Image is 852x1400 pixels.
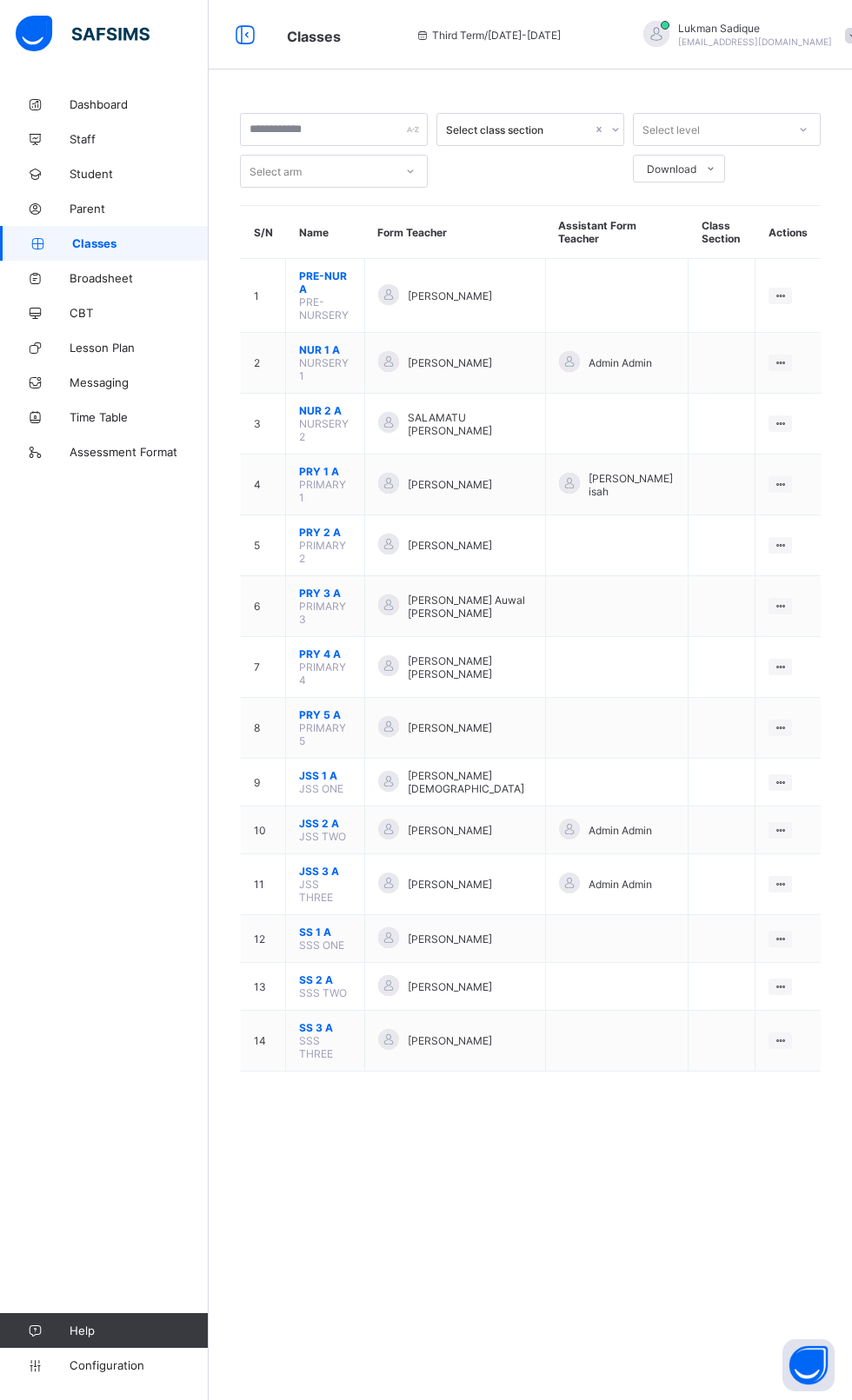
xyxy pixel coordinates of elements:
div: Select class section [446,123,592,136]
td: 10 [241,806,286,854]
th: Form Teacher [364,206,545,259]
span: [PERSON_NAME] [408,980,492,993]
span: SSS ONE [299,939,344,952]
th: Name [286,206,365,259]
td: 8 [241,698,286,759]
span: [PERSON_NAME] [408,1034,492,1047]
td: 2 [241,333,286,394]
div: Select level [642,113,700,146]
span: session/term information [415,29,561,42]
span: Lesson Plan [70,341,209,355]
span: Time Table [70,410,209,424]
td: 14 [241,1011,286,1072]
span: [EMAIL_ADDRESS][DOMAIN_NAME] [678,36,832,47]
button: Open asap [782,1339,835,1391]
span: PRIMARY 2 [299,539,346,565]
span: PRY 5 A [299,708,351,721]
span: PRY 1 A [299,465,351,478]
td: 1 [241,259,286,333]
span: PRIMARY 4 [299,660,346,687]
span: [PERSON_NAME] [408,289,492,302]
th: S/N [241,206,286,259]
span: JSS TWO [299,830,346,843]
span: [PERSON_NAME] [408,356,492,369]
span: NURSERY 1 [299,356,349,382]
span: Messaging [70,375,209,389]
span: SS 2 A [299,973,351,986]
th: Actions [755,206,821,259]
img: safsims [16,16,150,52]
span: [PERSON_NAME] [408,824,492,837]
span: JSS ONE [299,782,343,795]
td: 7 [241,637,286,698]
span: JSS THREE [299,878,333,904]
th: Assistant Form Teacher [545,206,688,259]
span: PRE-NUR A [299,269,351,295]
span: [PERSON_NAME] [PERSON_NAME] [408,654,532,680]
td: 6 [241,576,286,637]
span: [PERSON_NAME][DEMOGRAPHIC_DATA] [408,769,532,795]
span: PRY 4 A [299,647,351,660]
span: PRE-NURSERY [299,295,349,322]
td: 9 [241,759,286,806]
span: NUR 2 A [299,404,351,417]
span: Configuration [70,1358,208,1372]
span: NUR 1 A [299,343,351,356]
span: Student [70,167,209,181]
span: PRIMARY 3 [299,600,346,626]
span: [PERSON_NAME] isah [589,472,675,498]
span: SS 1 A [299,926,351,939]
span: Assessment Format [70,445,209,459]
span: CBT [70,306,209,320]
span: NURSERY 2 [299,417,349,443]
td: 11 [241,854,286,915]
span: Lukman Sadique [678,22,832,35]
span: Dashboard [70,97,209,111]
span: SSS TWO [299,986,347,999]
span: Staff [70,132,209,146]
span: Broadsheet [70,271,209,285]
td: 13 [241,963,286,1011]
span: [PERSON_NAME] [408,478,492,491]
span: PRIMARY 1 [299,478,346,504]
span: [PERSON_NAME] [408,932,492,945]
span: [PERSON_NAME] [408,721,492,734]
span: SALAMATU [PERSON_NAME] [408,411,532,437]
span: SS 3 A [299,1021,351,1034]
div: Select arm [250,155,302,188]
td: 3 [241,394,286,455]
span: PRY 2 A [299,526,351,539]
span: Admin Admin [589,356,652,369]
span: Admin Admin [589,824,652,837]
span: Admin Admin [589,878,652,891]
span: JSS 3 A [299,865,351,878]
span: [PERSON_NAME] Auwal [PERSON_NAME] [408,594,532,620]
th: Class Section [689,206,755,259]
span: Classes [287,28,341,45]
span: Parent [70,202,209,216]
td: 12 [241,915,286,963]
span: JSS 1 A [299,769,351,782]
span: Classes [72,236,209,250]
span: PRIMARY 5 [299,721,346,747]
td: 5 [241,515,286,576]
span: [PERSON_NAME] [408,878,492,891]
span: SSS THREE [299,1034,333,1060]
td: 4 [241,455,286,515]
span: Help [70,1324,208,1337]
span: [PERSON_NAME] [408,539,492,552]
span: Download [647,163,696,176]
span: PRY 3 A [299,587,351,600]
span: JSS 2 A [299,817,351,830]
